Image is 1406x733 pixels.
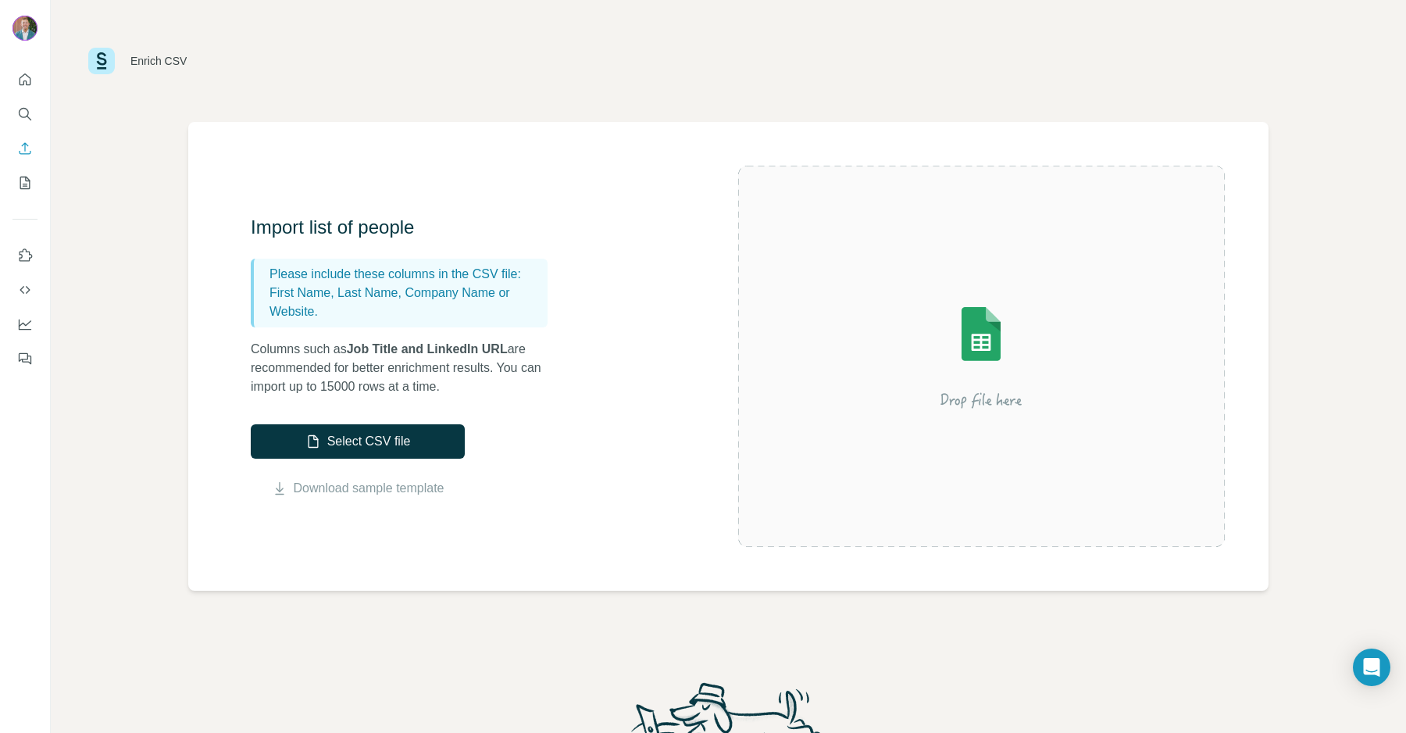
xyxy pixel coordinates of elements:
button: Feedback [12,345,37,373]
button: Search [12,100,37,128]
button: Enrich CSV [12,134,37,163]
button: Use Surfe on LinkedIn [12,241,37,270]
p: Please include these columns in the CSV file: [269,265,541,284]
img: Surfe Illustration - Drop file here or select below [840,263,1122,450]
button: Use Surfe API [12,276,37,304]
h3: Import list of people [251,215,563,240]
button: Download sample template [251,479,465,498]
a: Download sample template [294,479,444,498]
button: My lists [12,169,37,197]
button: Dashboard [12,310,37,338]
p: Columns such as are recommended for better enrichment results. You can import up to 15000 rows at... [251,340,563,396]
p: First Name, Last Name, Company Name or Website. [269,284,541,321]
button: Quick start [12,66,37,94]
div: Enrich CSV [130,53,187,69]
img: Surfe Logo [88,48,115,74]
img: Avatar [12,16,37,41]
div: Open Intercom Messenger [1353,649,1390,686]
span: Job Title and LinkedIn URL [347,342,508,356]
button: Select CSV file [251,424,465,459]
